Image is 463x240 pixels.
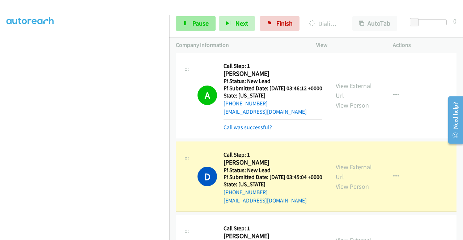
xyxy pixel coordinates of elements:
p: View [316,41,380,49]
h1: D [197,167,217,186]
h1: A [197,86,217,105]
div: 0 [453,16,456,26]
h5: Ff Status: New Lead [224,78,322,85]
h5: Call Step: 1 [224,225,322,232]
a: View External Url [336,163,372,181]
a: View Person [336,182,369,191]
h2: [PERSON_NAME] [224,158,320,167]
h5: Ff Submitted Date: [DATE] 03:46:12 +0000 [224,85,322,92]
a: View Person [336,101,369,109]
h5: Ff Status: New Lead [224,167,322,174]
button: AutoTab [352,16,397,31]
iframe: Resource Center [442,91,463,149]
span: Pause [192,19,209,27]
h5: State: [US_STATE] [224,181,322,188]
h5: State: [US_STATE] [224,92,322,99]
h2: [PERSON_NAME] [224,70,320,78]
a: [EMAIL_ADDRESS][DOMAIN_NAME] [224,197,307,204]
button: Next [219,16,255,31]
a: Finish [260,16,300,31]
h5: Call Step: 1 [224,62,322,70]
p: Company Information [176,41,303,49]
a: [PHONE_NUMBER] [224,189,268,196]
a: Call was successful? [224,124,272,131]
p: Dialing [PERSON_NAME] [309,19,339,29]
h5: Ff Submitted Date: [DATE] 03:45:04 +0000 [224,174,322,181]
h5: Call Step: 1 [224,151,322,158]
p: Actions [393,41,456,49]
a: [PHONE_NUMBER] [224,100,268,107]
div: Delay between calls (in seconds) [413,19,447,25]
span: Finish [276,19,293,27]
a: Pause [176,16,216,31]
span: Next [235,19,248,27]
a: View External Url [336,82,372,100]
a: [EMAIL_ADDRESS][DOMAIN_NAME] [224,108,307,115]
